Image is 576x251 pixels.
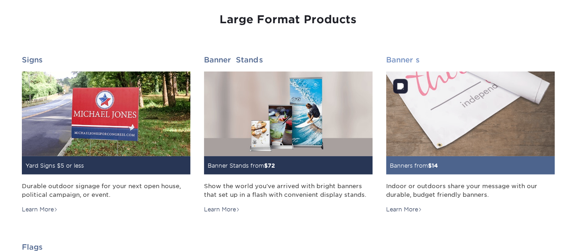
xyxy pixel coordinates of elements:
h2: Banners [386,56,555,64]
div: Learn More [386,205,422,214]
span: $ [264,162,268,169]
small: Banner Stands from [208,162,275,169]
img: Banner Stands [204,72,372,156]
small: Yard Signs $5 or less [25,162,84,169]
div: Indoor or outdoors share your message with our durable, budget friendly banners. [386,182,555,199]
a: Banners Banners from$14 Indoor or outdoors share your message with our durable, budget friendly b... [386,56,555,214]
h2: Signs [22,56,190,64]
div: Show the world you've arrived with bright banners that set up in a flash with convenient display ... [204,182,372,199]
span: $ [428,162,432,169]
h2: Banner Stands [204,56,372,64]
div: Learn More [204,205,240,214]
img: Signs [22,72,190,156]
span: 14 [432,162,438,169]
small: Banners from [390,162,438,169]
h3: Large Format Products [22,13,555,26]
a: Banner Stands Banner Stands from$72 Show the world you've arrived with bright banners that set up... [204,56,372,214]
img: Banners [386,72,555,156]
a: Signs Yard Signs $5 or less Durable outdoor signage for your next open house, political campaign,... [22,56,190,214]
span: 72 [268,162,275,169]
